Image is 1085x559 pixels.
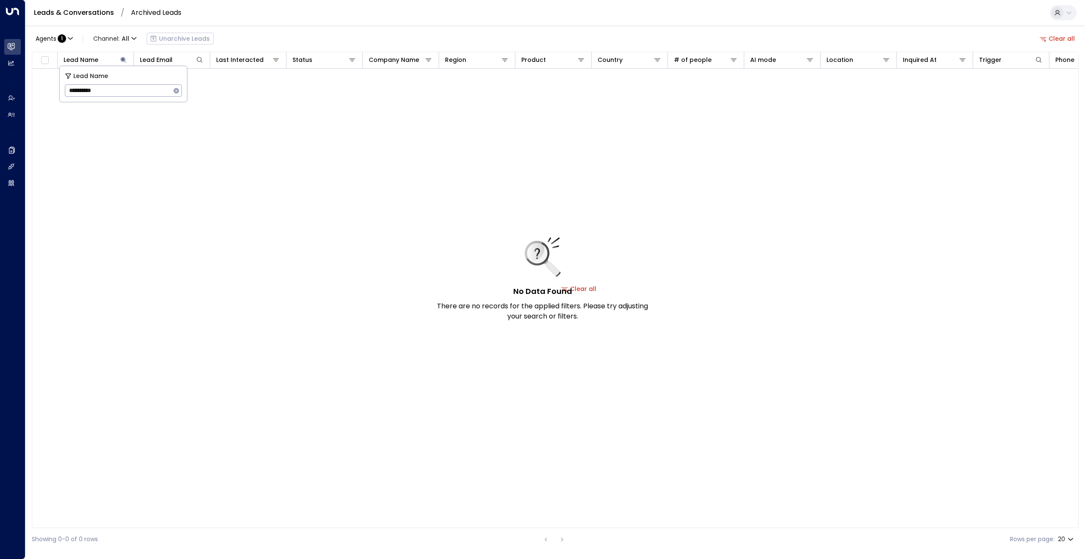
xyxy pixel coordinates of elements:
div: Location [826,55,853,65]
div: Company Name [369,55,419,65]
div: Inquired At [903,55,937,65]
div: Inquired At [903,55,967,65]
label: Rows per page: [1010,535,1054,544]
div: Product [521,55,585,65]
div: Status [292,55,356,65]
div: AI mode [750,55,814,65]
div: Trigger [979,55,1043,65]
nav: pagination navigation [540,534,568,545]
span: Lead Name [73,71,108,81]
div: Last Interacted [216,55,264,65]
button: Agents:1 [32,33,76,45]
span: Channel: [90,33,140,45]
div: Last Interacted [216,55,280,65]
button: Clear all [1036,33,1079,45]
div: Showing 0-0 of 0 rows [32,535,98,544]
div: Lead Name [64,55,128,65]
div: Lead Email [140,55,204,65]
div: Country [598,55,623,65]
span: Agents [36,36,56,42]
div: Trigger [979,55,1002,65]
div: Region [445,55,466,65]
div: AI mode [750,55,776,65]
div: Product [521,55,546,65]
div: Lead Name [64,55,98,65]
div: : [36,34,66,43]
div: Status [292,55,312,65]
div: 20 [1058,533,1075,545]
span: All [122,35,129,42]
div: Lead Email [140,55,172,65]
div: Company Name [369,55,433,65]
div: # of people [674,55,712,65]
div: Region [445,55,509,65]
li: / [121,9,124,17]
div: Phone [1055,55,1074,65]
span: 1 [58,34,66,43]
h5: No Data Found [513,285,572,297]
div: Country [598,55,662,65]
span: Toggle select all [39,55,50,66]
div: Location [826,55,890,65]
a: Leads & Conversations [34,8,114,17]
a: Archived Leads [131,8,181,17]
p: There are no records for the applied filters. Please try adjusting your search or filters. [437,301,648,321]
div: # of people [674,55,738,65]
button: Channel:All [90,33,140,45]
